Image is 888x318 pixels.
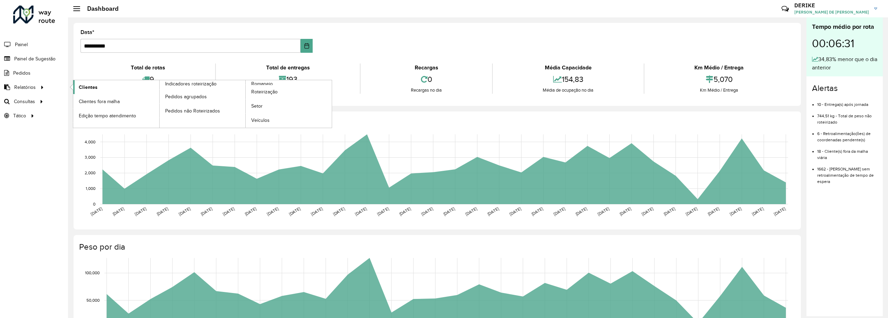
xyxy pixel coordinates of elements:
span: Clientes [79,84,98,91]
text: 1,000 [86,186,95,191]
text: 50,000 [86,298,100,302]
text: 0 [93,202,95,206]
a: Clientes [73,80,159,94]
text: [DATE] [178,206,191,216]
text: [DATE] [288,206,301,216]
text: [DATE] [377,206,390,216]
div: Recargas [362,64,490,72]
span: Pedidos não Roteirizados [165,107,220,115]
span: Veículos [251,117,270,124]
li: 1662 - [PERSON_NAME] sem retroalimentação de tempo de espera [817,161,877,185]
text: [DATE] [244,206,257,216]
text: [DATE] [509,206,522,216]
text: 100,000 [85,271,100,275]
span: Pedidos [13,69,31,77]
li: 6 - Retroalimentação(ões) de coordenadas pendente(s) [817,125,877,143]
text: [DATE] [663,206,676,216]
li: 18 - Cliente(s) fora da malha viária [817,143,877,161]
div: 193 [218,72,358,87]
div: Total de rotas [82,64,213,72]
div: Km Médio / Entrega [646,87,792,94]
label: Data [81,28,94,36]
text: [DATE] [200,206,213,216]
li: 10 - Entrega(s) após jornada [817,96,877,108]
text: [DATE] [685,206,698,216]
h4: Alertas [812,83,877,93]
h4: Peso por dia [79,242,794,252]
text: [DATE] [266,206,279,216]
text: [DATE] [90,206,103,216]
span: Tático [13,112,26,119]
span: Consultas [14,98,35,105]
text: [DATE] [531,206,544,216]
div: Média de ocupação no dia [494,87,642,94]
text: 2,000 [85,171,95,175]
span: Setor [251,102,263,110]
div: Recargas no dia [362,87,490,94]
text: [DATE] [773,206,786,216]
text: [DATE] [575,206,588,216]
span: Painel de Sugestão [14,55,56,62]
text: [DATE] [112,206,125,216]
a: Contato Rápido [778,1,793,16]
span: Indicadores roteirização [165,80,217,87]
text: 3,000 [85,155,95,160]
text: 4,000 [85,140,95,144]
h4: Capacidade por dia [79,118,794,128]
text: [DATE] [354,206,367,216]
span: Edição tempo atendimento [79,112,136,119]
a: Edição tempo atendimento [73,109,159,123]
a: Roteirização [246,85,332,99]
span: Relatórios [14,84,36,91]
div: 5,070 [646,72,792,87]
span: Painel [15,41,28,48]
text: [DATE] [751,206,764,216]
div: Km Médio / Entrega [646,64,792,72]
text: [DATE] [487,206,500,216]
a: Clientes fora malha [73,94,159,108]
a: Pedidos não Roteirizados [160,104,246,118]
div: 9 [82,72,213,87]
li: 744,51 kg - Total de peso não roteirizado [817,108,877,125]
text: [DATE] [310,206,323,216]
a: Pedidos agrupados [160,90,246,103]
text: [DATE] [729,206,742,216]
text: [DATE] [707,206,720,216]
div: 0 [362,72,490,87]
span: Clientes fora malha [79,98,120,105]
text: [DATE] [619,206,632,216]
div: 34,83% menor que o dia anterior [812,55,877,72]
text: [DATE] [553,206,566,216]
a: Romaneio [160,80,332,128]
span: Roteirização [251,88,278,95]
text: [DATE] [641,206,654,216]
text: [DATE] [222,206,235,216]
text: [DATE] [597,206,610,216]
div: 154,83 [494,72,642,87]
span: [PERSON_NAME] DE [PERSON_NAME] [794,9,869,15]
text: [DATE] [421,206,434,216]
div: Tempo médio por rota [812,22,877,32]
div: Total de entregas [218,64,358,72]
div: 00:06:31 [812,32,877,55]
span: Pedidos agrupados [165,93,207,100]
a: Setor [246,99,332,113]
a: Veículos [246,114,332,127]
h3: DERIKE [794,2,869,9]
a: Indicadores roteirização [73,80,246,128]
text: [DATE] [156,206,169,216]
span: Romaneio [251,80,273,87]
button: Choose Date [301,39,313,53]
text: [DATE] [134,206,147,216]
h2: Dashboard [80,5,119,12]
text: [DATE] [442,206,456,216]
div: Média Capacidade [494,64,642,72]
text: [DATE] [465,206,478,216]
text: [DATE] [332,206,345,216]
text: [DATE] [398,206,412,216]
